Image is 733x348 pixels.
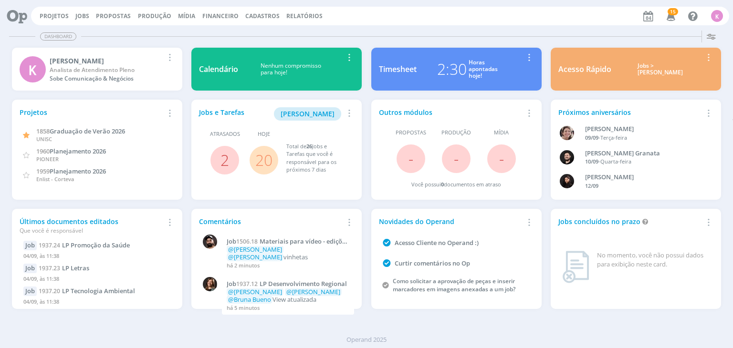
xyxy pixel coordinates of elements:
[36,166,106,175] a: 1959Planejamento 2026
[23,264,37,273] div: Job
[50,147,106,155] span: Planejamento 2026
[39,241,60,249] span: 1937.24
[283,12,325,20] button: Relatórios
[258,130,270,138] span: Hoje
[36,147,50,155] span: 1960
[50,127,125,135] span: Graduação de Verão 2026
[558,107,702,117] div: Próximos aniversários
[199,12,241,20] button: Financeiro
[600,158,631,165] span: Quarta-feira
[23,241,37,250] div: Job
[286,12,323,20] a: Relatórios
[199,107,343,121] div: Jobs e Tarefas
[202,12,239,20] a: Financeiro
[39,241,130,249] a: 1937.24LP Promoção da Saúde
[203,277,217,291] img: L
[274,107,341,121] button: [PERSON_NAME]
[600,134,627,141] span: Terça-feira
[39,287,135,295] a: 1937.20LP Tecnologia Ambiental
[227,246,349,261] p: vinhetas
[585,158,702,166] div: -
[96,12,131,20] span: Propostas
[36,126,125,135] a: 1858Graduação de Verão 2026
[23,273,171,287] div: 04/09, às 11:38
[585,124,702,134] div: Aline Beatriz Jackisch
[36,175,74,183] span: Enlist - Corteva
[379,63,417,75] div: Timesheet
[39,287,60,295] span: 1937.20
[274,109,341,118] a: [PERSON_NAME]
[286,143,345,174] div: Total de Jobs e Tarefas que você é responsável para os próximos 7 dias
[618,62,702,76] div: Jobs > [PERSON_NAME]
[395,259,470,267] a: Curtir comentários no Op
[306,143,312,150] span: 26
[711,10,723,22] div: K
[36,135,52,143] span: UNISC
[494,129,509,137] span: Mídia
[558,63,611,75] div: Acesso Rápido
[20,56,46,82] div: K
[138,12,171,20] a: Produção
[227,304,260,311] span: há 5 minutos
[558,216,702,226] div: Jobs concluídos no prazo
[227,237,348,253] span: Materiais para vídeo - edições Elisa
[597,251,710,269] div: No momento, você não possui dados para exibição neste card.
[260,279,347,288] span: LP Desenvolvimento Regional
[441,129,471,137] span: Produção
[23,250,171,264] div: 04/09, às 11:38
[441,181,444,188] span: 0
[73,12,92,20] button: Jobs
[175,12,198,20] button: Mídia
[255,150,272,170] a: 20
[12,48,182,91] a: K[PERSON_NAME]Analista de Atendimento PlenoSobe Comunicação & Negócios
[62,241,130,249] span: LP Promoção da Saúde
[411,181,501,189] div: Você possui documentos em atraso
[227,280,349,288] a: Job1937.12LP Desenvolvimento Regional
[23,296,171,310] div: 04/09, às 11:38
[560,150,574,164] img: B
[227,288,349,303] p: View atualizada
[50,167,106,175] span: Planejamento 2026
[40,32,76,41] span: Dashboard
[39,264,60,272] span: 1937.23
[228,245,282,254] span: @[PERSON_NAME]
[36,127,50,135] span: 1858
[135,12,174,20] button: Produção
[499,148,504,169] span: -
[50,56,164,66] div: Karoline Arend
[20,226,164,235] div: Que você é responsável
[585,158,598,165] span: 10/09
[40,12,69,20] a: Projetos
[585,134,702,142] div: -
[228,287,282,296] span: @[PERSON_NAME]
[585,149,702,158] div: Bruno Corralo Granata
[711,8,723,24] button: K
[36,167,50,175] span: 1959
[379,216,523,226] div: Novidades do Operand
[660,8,680,25] button: 15
[286,287,340,296] span: @[PERSON_NAME]
[454,148,459,169] span: -
[562,251,589,283] img: dashboard_not_found.png
[62,287,135,295] span: LP Tecnologia Ambiental
[393,277,515,293] a: Como solicitar a aprovação de peças e inserir marcadores em imagens anexadas a um job?
[20,216,164,235] div: Últimos documentos editados
[199,216,343,226] div: Comentários
[437,58,467,81] div: 2:30
[227,262,260,269] span: há 2 minutos
[178,12,195,20] a: Mídia
[203,235,217,249] img: B
[23,287,37,296] div: Job
[75,12,89,20] a: Jobs
[585,134,598,141] span: 09/09
[93,12,134,20] button: Propostas
[227,238,349,246] a: Job1506.18Materiais para vídeo - edições [PERSON_NAME]
[560,126,574,140] img: A
[242,12,283,20] button: Cadastros
[371,48,542,91] a: Timesheet2:30Horasapontadashoje!
[395,238,479,247] a: Acesso Cliente no Operand :)
[37,12,72,20] button: Projetos
[62,264,89,272] span: LP Letras
[668,8,678,15] span: 15
[236,280,258,288] span: 1937.12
